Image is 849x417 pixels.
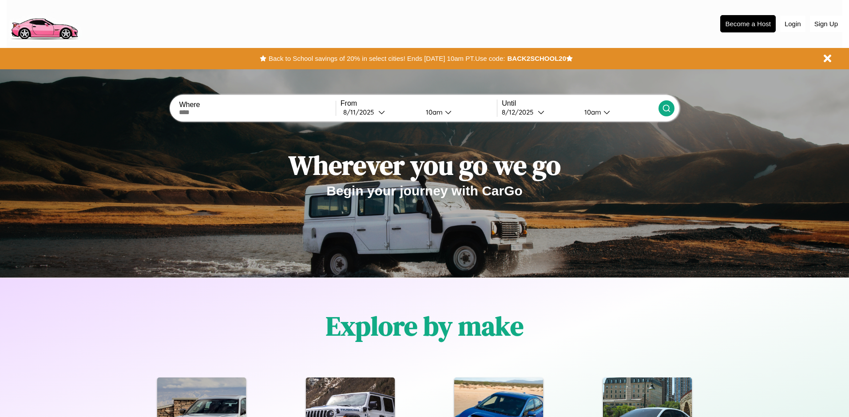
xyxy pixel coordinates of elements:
button: Sign Up [810,16,842,32]
div: 10am [580,108,603,116]
div: 8 / 11 / 2025 [343,108,378,116]
button: 8/11/2025 [341,107,419,117]
button: Back to School savings of 20% in select cities! Ends [DATE] 10am PT.Use code: [266,52,507,65]
h1: Explore by make [326,308,524,344]
button: Login [780,16,805,32]
label: From [341,99,497,107]
div: 10am [421,108,445,116]
button: 10am [419,107,497,117]
label: Until [502,99,658,107]
button: 10am [577,107,658,117]
div: 8 / 12 / 2025 [502,108,538,116]
button: Become a Host [720,15,776,32]
img: logo [7,4,82,42]
b: BACK2SCHOOL20 [507,55,566,62]
label: Where [179,101,335,109]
